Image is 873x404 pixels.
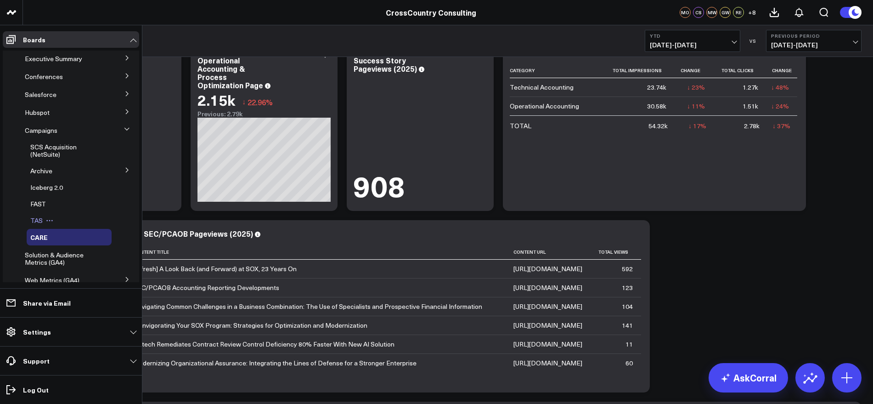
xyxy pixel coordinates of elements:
[687,102,705,111] div: ↓ 11%
[513,245,596,260] th: Content Url
[771,33,856,39] b: Previous Period
[25,250,84,267] span: Solution & Audience Metrics (GA4)
[197,110,331,118] div: Previous: 2.79k
[650,33,735,39] b: YTD
[242,96,246,108] span: ↓
[713,63,766,78] th: Total Clicks
[30,142,77,159] span: SCS Acquisition (NetSuite)
[23,386,49,393] p: Log Out
[772,121,790,131] div: ↓ 37%
[30,233,48,241] a: CARE
[197,47,269,90] div: Total Pageviews for Operational Accounting & Process Optimization Page
[25,277,79,284] a: Web Metrics (GA4)
[30,143,99,158] a: SCS Acquisition (NetSuite)
[30,199,46,208] span: FAST
[625,358,633,368] div: 60
[766,63,797,78] th: Change
[622,321,633,330] div: 141
[648,121,668,131] div: 54.32k
[513,321,582,330] a: [URL][DOMAIN_NAME]
[133,245,513,260] th: Content Title
[23,357,50,364] p: Support
[25,90,56,99] span: Salesforce
[748,9,756,16] span: + 8
[30,184,63,191] a: Iceberg 2.0
[513,302,582,311] a: [URL][DOMAIN_NAME]
[596,245,641,260] th: Total Views
[3,381,139,398] a: Log Out
[510,102,579,111] div: Operational Accounting
[197,91,235,108] div: 2.15k
[680,7,691,18] div: MO
[25,251,101,266] a: Solution & Audience Metrics (GA4)
[23,36,45,43] p: Boards
[733,7,744,18] div: RE
[25,73,63,80] a: Conferences
[513,358,582,367] a: [URL][DOMAIN_NAME]
[354,171,405,199] div: 908
[513,340,582,348] a: [URL][DOMAIN_NAME]
[133,283,279,292] div: SEC/PCAOB Accounting Reporting Developments
[771,41,856,49] span: [DATE] - [DATE]
[23,299,71,307] p: Share via Email
[771,102,789,111] div: ↓ 24%
[25,72,63,81] span: Conferences
[746,7,757,18] button: +8
[745,38,761,44] div: VS
[23,328,51,336] p: Settings
[647,83,666,92] div: 23.74k
[622,302,633,311] div: 104
[650,41,735,49] span: [DATE] - [DATE]
[766,30,862,52] button: Previous Period[DATE]-[DATE]
[30,166,52,175] span: Archive
[25,91,56,98] a: Salesforce
[25,108,50,117] span: Hubspot
[513,283,582,292] a: [URL][DOMAIN_NAME]
[771,83,789,92] div: ↓ 48%
[248,97,273,107] span: 22.96%
[687,83,705,92] div: ↓ 23%
[720,7,731,18] div: GW
[25,109,50,116] a: Hubspot
[513,264,582,273] a: [URL][DOMAIN_NAME]
[743,102,758,111] div: 1.51k
[354,47,417,74] div: CARE Blog & Success Story Pageviews (2025)
[622,264,633,273] div: 592
[25,127,57,134] a: Campaigns
[693,7,704,18] div: CS
[510,63,602,78] th: Category
[510,121,531,131] div: TOTAL
[133,358,417,368] div: Modernizing Organizational Assurance: Integrating the Lines of Defense for a Stronger Enterprise
[688,121,706,131] div: ↓ 17%
[133,302,482,311] div: Navigating Common Challenges in a Business Combination: The Use of Specialists and Prospective Fi...
[25,55,82,63] a: Executive Summary
[743,83,758,92] div: 1.27k
[30,200,46,208] a: FAST
[133,340,394,349] div: Fintech Remediates Contract Review Control Deficiency 80% Faster With New AI Solution
[625,340,633,349] div: 11
[30,167,52,175] a: Archive
[133,321,367,330] div: Reinvigorating Your SOX Program: Strategies for Optimization and Modernization
[30,183,63,192] span: Iceberg 2.0
[386,7,476,17] a: CrossCountry Consulting
[645,30,740,52] button: YTD[DATE]-[DATE]
[133,264,297,273] div: [refresh] A Look Back (and Forward) at SOX, 23 Years On
[622,283,633,292] div: 123
[25,126,57,135] span: Campaigns
[706,7,717,18] div: MW
[41,228,253,239] div: CARE Blog, Success Story & SEC/PCAOB Pageviews (2025)
[30,217,43,224] a: TAS
[675,63,713,78] th: Change
[30,216,43,225] span: TAS
[647,102,666,111] div: 30.58k
[25,54,82,63] span: Executive Summary
[602,63,675,78] th: Total Impressions
[30,233,48,242] span: CARE
[709,363,788,393] a: AskCorral
[25,276,79,285] span: Web Metrics (GA4)
[744,121,760,131] div: 2.78k
[510,83,574,92] div: Technical Accounting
